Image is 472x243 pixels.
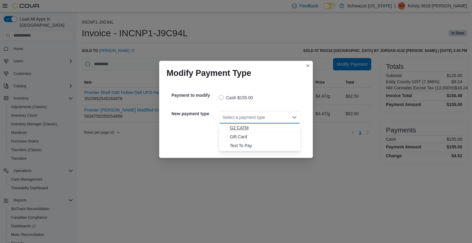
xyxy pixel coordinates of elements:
span: G2 CATM [230,125,297,131]
span: Text To Pay [230,143,297,149]
h5: Payment to modify [171,89,218,101]
h1: Modify Payment Type [167,68,251,78]
button: G2 CATM [219,123,301,132]
button: Gift Card [219,132,301,141]
span: Gift Card [230,134,297,140]
label: Cash $155.00 [219,94,253,101]
button: Close list of options [292,115,297,120]
input: Accessible screen reader label [222,114,223,121]
h5: New payment type [171,108,218,120]
button: Closes this modal window [304,62,312,69]
button: Text To Pay [219,141,301,150]
div: Choose from the following options [219,123,301,150]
